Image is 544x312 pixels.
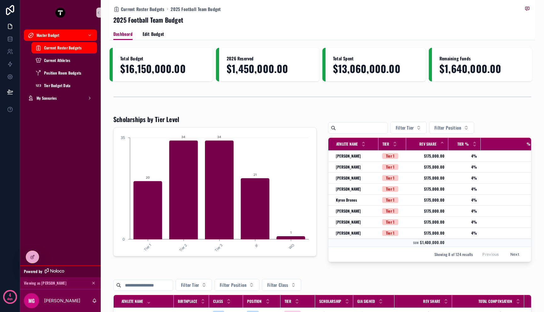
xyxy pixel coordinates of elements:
span: Tier [285,299,291,304]
span: 2026 Reserved [227,55,312,62]
a: Edit Budget [143,28,164,41]
small: Sum [413,241,419,245]
div: Tier 1 [386,197,394,203]
button: Select Button [214,279,259,291]
a: 4% [452,198,477,203]
span: $16,150,000.00 [120,63,205,74]
text: WO [288,243,295,250]
span: [PERSON_NAME] [336,175,361,181]
div: Tier 1 [386,153,394,159]
span: Total Compensation [479,299,513,304]
a: $175,000.00 [410,231,445,236]
a: Tier 1 [382,175,402,181]
div: Tier 1 [386,219,394,225]
tspan: 35 [121,135,125,140]
span: Edit Budget [143,31,164,37]
a: Tier 1 [382,186,402,192]
a: My Scenarios [24,92,97,104]
span: Total Spent [333,55,418,62]
span: Showing 8 of 124 results [434,252,473,257]
a: 2025 Football Team Budget [171,6,221,12]
p: [PERSON_NAME] [44,298,80,304]
div: Tier 1 [386,175,394,181]
text: IF [254,243,259,248]
button: Select Button [429,122,474,134]
span: Total Budget [120,55,205,62]
p: days [7,294,13,303]
span: [PERSON_NAME] [336,220,361,225]
span: GIA Signed [357,299,375,304]
a: Tier 1 [382,208,402,214]
span: Scholarship [319,299,341,304]
span: $1,640,000.00 [439,63,524,74]
span: Rev Share [419,142,436,147]
text: Tier 1 [143,243,152,252]
div: Tier 1 [386,186,394,192]
a: $175,000.00 [410,164,445,170]
a: Dashboard [113,28,133,40]
span: Position Room Budgets [44,70,81,75]
a: Current Athletes [31,55,97,66]
span: Current Roster Budgets [121,6,164,12]
a: $175,000.00 [410,209,445,214]
span: Kyron Drones [336,198,357,203]
text: 1 [290,231,292,235]
a: [PERSON_NAME] [336,187,375,192]
a: [PERSON_NAME] [336,220,375,225]
div: Tier 1 [386,208,394,214]
span: [PERSON_NAME] [336,164,361,170]
a: [PERSON_NAME] [336,175,375,181]
a: $175,000.00 [410,220,445,225]
text: 34 [181,135,185,139]
span: Athlete Name [336,142,358,147]
span: Current Athletes [44,58,70,63]
span: 4% [452,209,477,214]
h1: Scholarships by Tier Level [113,115,179,124]
span: $13,060,000.00 [333,63,418,74]
span: [PERSON_NAME] [336,231,361,236]
span: 4% [452,175,477,181]
a: 4% [452,153,477,159]
span: $1,400,000.00 [420,240,445,245]
span: Position [247,299,262,304]
span: Tier [382,142,389,147]
a: Powered by [20,265,101,277]
span: 4% [452,164,477,170]
a: [PERSON_NAME] [336,164,375,170]
a: Tier 1 [382,164,402,170]
span: Current Roster Budgets [44,45,82,50]
span: 4% [452,220,477,225]
a: [PERSON_NAME] [336,231,375,236]
span: Filter Class [267,282,288,288]
text: 21 [253,173,257,176]
span: Filter Position [220,282,246,288]
span: Filter Tier [396,125,414,131]
a: Tier Budget Data [31,80,97,91]
p: 4 [9,292,11,298]
a: $175,000.00 [410,198,445,203]
span: Class [213,299,223,304]
span: Remaining Funds [439,55,524,62]
a: Master Budget [24,30,97,41]
span: Tier Budget Data [44,83,70,88]
span: $175,000.00 [410,153,445,159]
button: Select Button [262,279,301,291]
text: Tier 2 [178,243,188,253]
img: App logo [55,8,65,18]
a: Current Roster Budgets [31,42,97,53]
span: Viewing as [PERSON_NAME] [24,281,66,286]
a: $175,000.00 [410,187,445,192]
a: [PERSON_NAME] [336,153,375,159]
div: scrollable content [20,25,101,112]
span: $1,450,000.00 [227,63,312,74]
span: MG [28,297,35,304]
div: chart [117,131,313,252]
button: Select Button [176,279,212,291]
a: [PERSON_NAME] [336,209,375,214]
button: Select Button [390,122,427,134]
tspan: 0 [122,237,125,242]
